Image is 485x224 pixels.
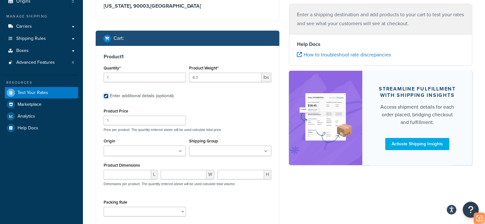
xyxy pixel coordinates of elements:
a: Help Docs [5,122,78,134]
span: H [264,170,271,179]
label: Product Price [104,109,128,113]
input: Enter additional details (optional) [104,94,108,98]
span: Marketplace [18,102,41,107]
img: feature-image-si-e24932ea9b9fcd0ff835db86be1ff8d589347e8876e1638d903ea230a36726be.png [298,80,353,155]
span: Test Your Rates [18,90,48,96]
a: Marketplace [5,99,78,110]
span: Boxes [16,48,29,54]
h2: Cart : [114,35,124,41]
input: 0.0 [104,73,186,82]
div: Streamline Fulfillment with Shipping Insights [378,86,457,98]
p: Dimensions per product. The quantity entered above will be used calculate total volume. [102,182,236,186]
span: 4 [72,60,74,65]
input: 0.00 [189,73,261,82]
span: lbs [261,73,271,82]
a: Shipping Rules [5,33,78,45]
h4: Help Docs [297,40,465,48]
a: Carriers [5,21,78,33]
a: Advanced Features4 [5,57,78,69]
a: How to troubleshoot rate discrepancies [297,51,391,58]
a: Boxes [5,45,78,57]
label: Shipping Group [189,139,218,143]
p: Price per product. The quantity entered above will be used calculate total price. [102,127,273,132]
a: Analytics [5,111,78,122]
label: Quantity* [104,66,121,70]
span: Help Docs [18,126,38,131]
span: Shipping Rules [16,36,46,41]
span: W [206,170,214,179]
a: Test Your Rates [5,87,78,98]
p: Enter a shipping destination and add products to your cart to test your rates and see what your c... [297,10,465,28]
span: Advanced Features [16,60,55,65]
h3: [US_STATE], 90003 , [GEOGRAPHIC_DATA] [104,3,271,9]
label: Packing Rule [104,200,127,205]
label: Product Weight* [189,66,218,70]
a: Activate Shipping Insights [385,138,449,150]
span: Carriers [16,24,32,29]
div: Resources [5,80,78,85]
span: Analytics [18,114,35,119]
label: Product Dimensions [104,163,140,168]
li: Advanced Features [5,57,78,69]
div: Access shipment details for each order placed, bridging checkout and fulfillment. [378,103,457,126]
div: Enter additional details (optional) [110,91,173,100]
button: Open Resource Center [463,202,479,218]
label: Origin [104,139,115,143]
div: Manage Shipping [5,14,78,19]
span: L [151,170,158,179]
h3: Product 1 [104,54,271,60]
